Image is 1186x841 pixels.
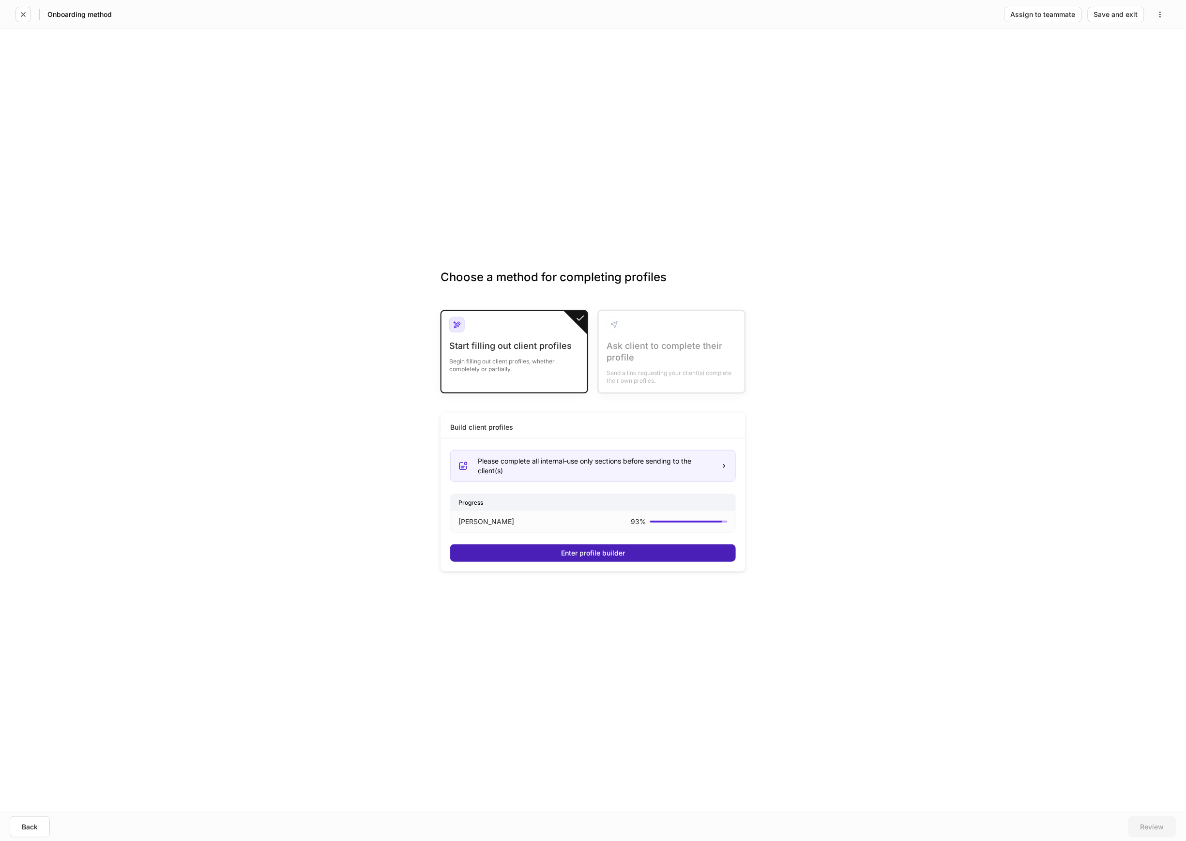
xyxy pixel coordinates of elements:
[478,456,713,476] div: Please complete all internal-use only sections before sending to the client(s)
[451,494,735,511] div: Progress
[458,517,514,526] p: [PERSON_NAME]
[450,544,736,562] button: Enter profile builder
[449,352,579,373] div: Begin filling out client profiles, whether completely or partially.
[10,816,50,838] button: Back
[631,517,646,526] p: 93 %
[47,10,112,19] h5: Onboarding method
[561,550,625,556] div: Enter profile builder
[441,270,745,300] h3: Choose a method for completing profiles
[1088,7,1144,22] button: Save and exit
[22,824,38,830] div: Back
[1004,7,1082,22] button: Assign to teammate
[449,340,579,352] div: Start filling out client profiles
[1094,11,1138,18] div: Save and exit
[450,422,513,432] div: Build client profiles
[1011,11,1076,18] div: Assign to teammate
